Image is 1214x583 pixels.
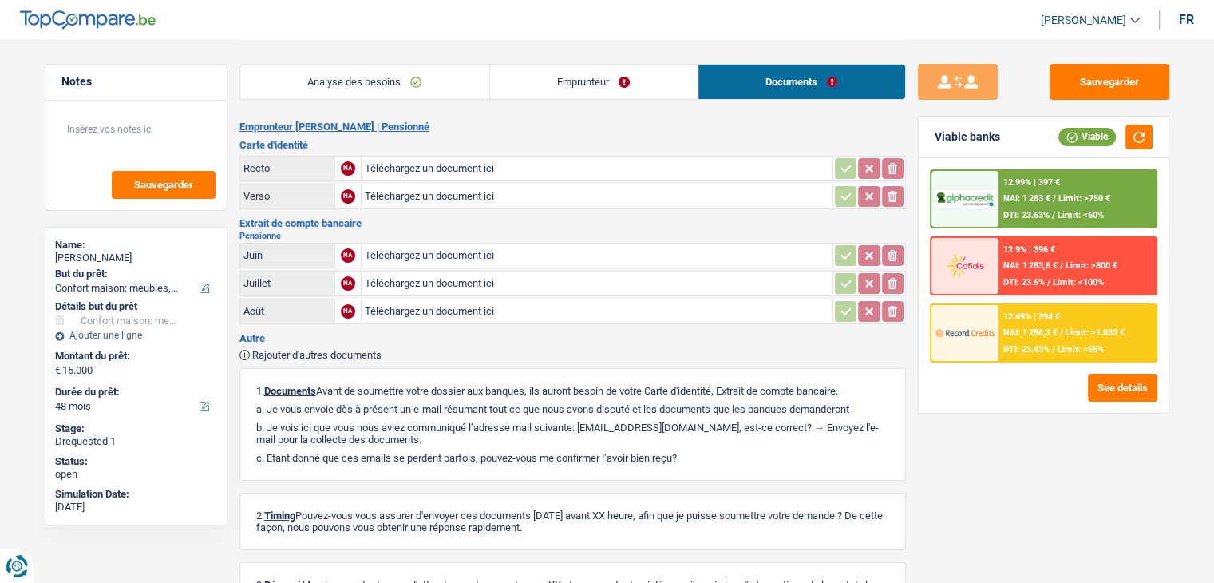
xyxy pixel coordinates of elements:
p: b. Je vois ici que vous nous aviez communiqué l’adresse mail suivante: [EMAIL_ADDRESS][DOMAIN_NA... [256,422,889,446]
span: Sauvegarder [134,180,193,190]
p: c. Etant donné que ces emails se perdent parfois, pouvez-vous me confirmer l’avoir bien reçu? [256,452,889,464]
button: Sauvegarder [1050,64,1169,100]
a: Emprunteur [490,65,698,99]
div: 12.49% | 394 € [1003,311,1060,322]
div: Juillet [243,277,331,289]
div: NA [341,161,355,176]
span: NAI: 1 283,6 € [1003,260,1058,271]
h2: Pensionné [239,232,906,240]
span: DTI: 23.43% [1003,344,1050,355]
span: Limit: <60% [1058,210,1104,220]
span: / [1053,193,1056,204]
a: [PERSON_NAME] [1028,7,1140,34]
a: Analyse des besoins [240,65,489,99]
span: Limit: <65% [1058,344,1104,355]
div: Verso [243,190,331,202]
div: Août [243,305,331,317]
img: AlphaCredit [935,190,995,208]
div: Drequested 1 [55,435,217,448]
div: 12.9% | 396 € [1003,244,1055,255]
a: Documents [698,65,905,99]
span: Limit: >800 € [1066,260,1117,271]
div: [DATE] [55,501,217,514]
div: Détails but du prêt [55,300,217,313]
p: a. Je vous envoie dès à présent un e-mail résumant tout ce que nous avons discuté et les doc... [256,403,889,415]
div: Name: [55,239,217,252]
span: / [1052,344,1055,355]
span: Documents [264,385,316,397]
span: Timing [264,510,295,522]
label: Montant du prêt: [55,350,214,363]
button: See details [1088,374,1157,402]
span: / [1047,277,1050,288]
h3: Carte d'identité [239,140,906,150]
label: But du prêt: [55,268,214,280]
span: / [1060,327,1063,338]
div: Juin [243,249,331,261]
span: / [1052,210,1055,220]
div: Stage: [55,422,217,435]
p: 1. Avant de soumettre votre dossier aux banques, ils auront besoin de votre Carte d'identité, Ext... [256,385,889,397]
div: Status: [55,455,217,468]
span: DTI: 23.63% [1003,210,1050,220]
div: Ajouter une ligne [55,330,217,341]
div: 12.99% | 397 € [1003,177,1060,188]
div: Viable banks [935,130,1000,144]
span: / [1060,260,1063,271]
button: Sauvegarder [112,171,216,199]
span: NAI: 1 283 € [1003,193,1050,204]
h2: Emprunteur [PERSON_NAME] | Pensionné [239,121,906,133]
div: open [55,468,217,481]
span: Limit: >750 € [1058,193,1110,204]
span: [PERSON_NAME] [1041,14,1126,27]
h5: Notes [61,75,211,89]
span: € [55,364,61,377]
div: NA [341,248,355,263]
div: [PERSON_NAME] [55,252,217,264]
img: Record Credits [935,318,995,347]
p: 2. Pouvez-vous vous assurer d'envoyer ces documents [DATE] avant XX heure, afin que je puisse sou... [256,510,889,533]
div: NA [341,189,355,204]
span: Rajouter d'autres documents [252,350,382,360]
label: Durée du prêt: [55,386,214,399]
span: DTI: 23.6% [1003,277,1045,288]
div: Viable [1058,128,1116,145]
img: Cofidis [935,251,995,280]
button: Rajouter d'autres documents [239,350,382,360]
img: TopCompare Logo [20,10,156,30]
div: NA [341,276,355,291]
span: Limit: <100% [1053,277,1104,288]
div: Simulation Date: [55,488,217,501]
h3: Autre [239,333,906,343]
h3: Extrait de compte bancaire [239,218,906,228]
div: Recto [243,162,331,174]
div: NA [341,304,355,319]
span: Limit: >1.033 € [1066,327,1125,338]
div: fr [1179,12,1194,27]
span: NAI: 1 286,3 € [1003,327,1058,338]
